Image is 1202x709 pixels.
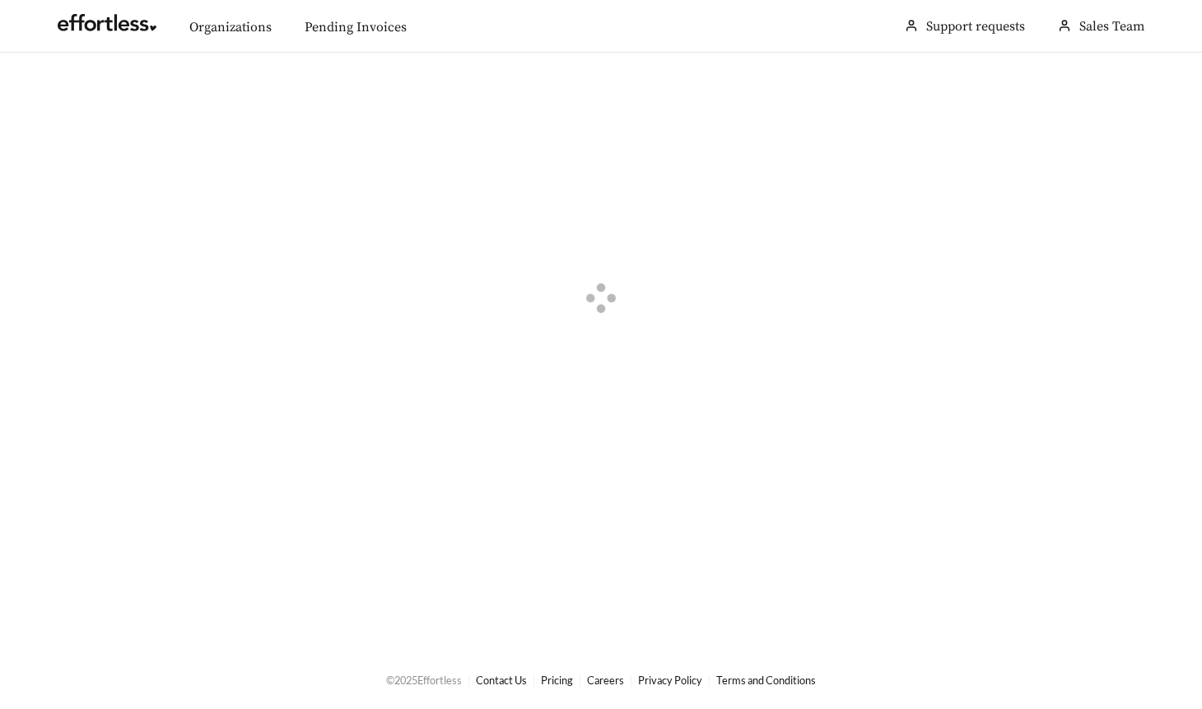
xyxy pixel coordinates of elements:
a: Contact Us [476,674,527,687]
a: Careers [587,674,624,687]
a: Organizations [189,19,272,35]
a: Pricing [541,674,573,687]
span: Sales Team [1079,18,1144,35]
a: Privacy Policy [638,674,702,687]
a: Terms and Conditions [716,674,816,687]
span: © 2025 Effortless [386,674,462,687]
a: Support requests [926,18,1025,35]
a: Pending Invoices [305,19,407,35]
